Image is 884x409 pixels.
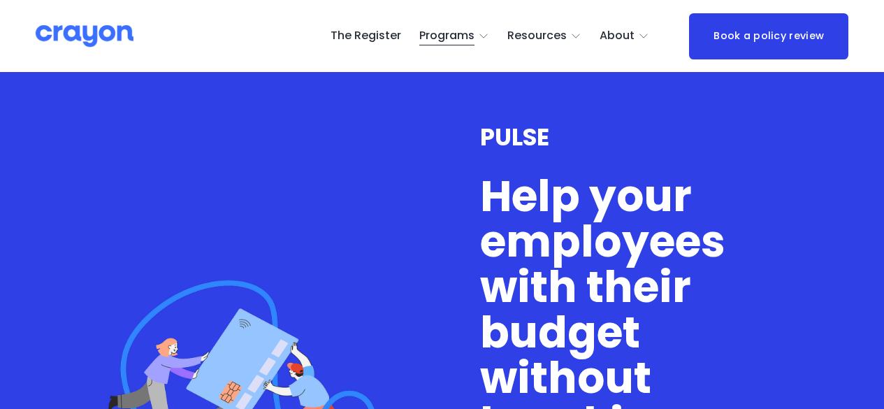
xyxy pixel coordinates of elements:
[480,124,815,151] h3: PULSE
[600,25,650,48] a: folder dropdown
[600,26,635,46] span: About
[331,25,401,48] a: The Register
[36,24,133,48] img: Crayon
[507,25,582,48] a: folder dropdown
[419,26,474,46] span: Programs
[419,25,490,48] a: folder dropdown
[507,26,567,46] span: Resources
[689,13,848,59] a: Book a policy review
